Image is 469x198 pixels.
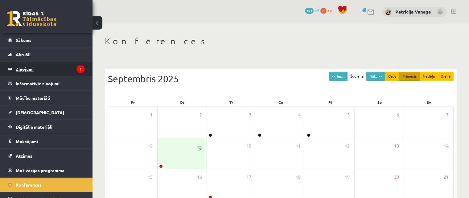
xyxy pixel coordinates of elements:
[249,111,251,118] span: 3
[399,72,420,81] button: Mēnesis
[197,174,202,180] span: 16
[150,111,153,118] span: 1
[8,47,85,62] a: Aktuāli
[16,110,64,115] span: [DEMOGRAPHIC_DATA]
[200,111,202,118] span: 2
[16,62,85,76] legend: Ziņojumi
[148,174,153,180] span: 15
[8,76,85,91] a: Informatīvie ziņojumi
[8,149,85,163] a: Atzīmes
[444,174,449,180] span: 21
[246,174,251,180] span: 17
[315,8,319,13] span: mP
[8,134,85,148] a: Maksājumi
[305,8,314,14] span: 193
[207,98,256,107] div: Tr
[345,174,350,180] span: 19
[108,98,157,107] div: Pr
[404,98,454,107] div: Sv
[105,36,457,46] h1: Konferences
[385,72,400,81] button: Gads
[306,98,355,107] div: Pi
[395,9,431,15] a: Patrīcija Vanaga
[295,174,300,180] span: 18
[444,143,449,149] span: 14
[327,8,331,13] span: xp
[420,72,438,81] button: Nedēļa
[394,143,399,149] span: 13
[256,98,305,107] div: Ce
[366,72,385,81] button: Nāk. >>
[198,143,202,153] span: 9
[320,8,327,14] span: 0
[8,178,85,192] a: Konferences
[385,9,391,15] img: Patrīcija Vanaga
[394,174,399,180] span: 20
[8,62,85,76] a: Ziņojumi1
[347,72,367,81] button: Šodiena
[345,143,350,149] span: 12
[16,134,85,148] legend: Maksājumi
[8,33,85,47] a: Sākums
[16,153,32,159] span: Atzīmes
[16,95,50,101] span: Mācību materiāli
[150,143,153,149] span: 8
[295,143,300,149] span: 11
[355,98,404,107] div: Se
[438,72,454,81] button: Diena
[397,111,399,118] span: 6
[76,65,85,73] i: 1
[446,111,449,118] span: 7
[347,111,350,118] span: 5
[298,111,300,118] span: 4
[7,11,56,26] a: Rīgas 1. Tālmācības vidusskola
[16,182,42,188] span: Konferences
[305,8,319,13] a: 193 mP
[246,143,251,149] span: 10
[16,168,64,173] span: Motivācijas programma
[8,91,85,105] a: Mācību materiāli
[8,163,85,177] a: Motivācijas programma
[16,124,52,130] span: Digitālie materiāli
[8,120,85,134] a: Digitālie materiāli
[320,8,335,13] a: 0 xp
[16,76,85,91] legend: Informatīvie ziņojumi
[16,52,31,57] span: Aktuāli
[157,98,207,107] div: Ot
[16,37,31,43] span: Sākums
[8,105,85,119] a: [DEMOGRAPHIC_DATA]
[329,72,348,81] button: << Iepr.
[108,72,454,86] div: Septembris 2025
